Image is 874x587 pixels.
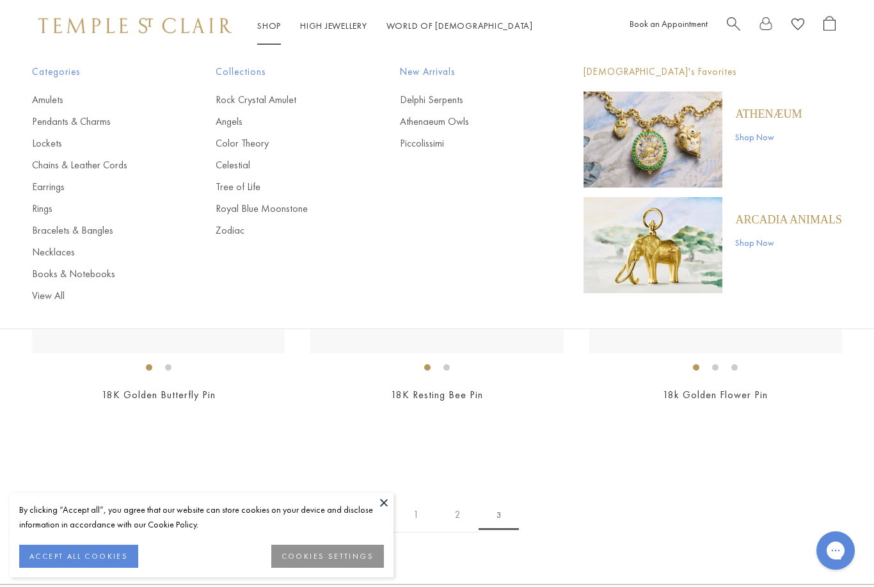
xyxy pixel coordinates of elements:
a: Chains & Leather Cords [32,158,164,172]
a: Celestial [216,158,348,172]
div: By clicking “Accept all”, you agree that our website can store cookies on your device and disclos... [19,503,384,532]
a: Rings [32,202,164,216]
a: Piccolissimi [400,136,532,150]
a: Books & Notebooks [32,267,164,281]
a: Book an Appointment [630,18,708,29]
a: Amulets [32,93,164,107]
span: 3 [479,501,519,530]
a: High JewelleryHigh Jewellery [300,20,367,31]
a: 18k Golden Flower Pin [663,388,768,401]
a: Shop Now [735,130,802,144]
a: Search [727,16,740,36]
a: Athenæum [735,107,802,121]
a: View All [32,289,164,303]
img: Temple St. Clair [38,18,232,33]
nav: Main navigation [257,18,533,34]
button: COOKIES SETTINGS [271,545,384,568]
a: Open Shopping Bag [823,16,836,36]
p: [DEMOGRAPHIC_DATA]'s Favorites [584,64,842,80]
span: New Arrivals [400,64,532,80]
a: 18K Resting Bee Pin [391,388,483,401]
a: Angels [216,115,348,129]
a: Delphi Serpents [400,93,532,107]
iframe: Gorgias live chat messenger [810,527,861,574]
span: Categories [32,64,164,80]
span: Collections [216,64,348,80]
a: Earrings [32,180,164,194]
a: Pendants & Charms [32,115,164,129]
a: World of [DEMOGRAPHIC_DATA]World of [DEMOGRAPHIC_DATA] [386,20,533,31]
a: 18K Golden Butterfly Pin [102,388,216,401]
a: View Wishlist [791,16,804,36]
a: Royal Blue Moonstone [216,202,348,216]
a: Zodiac [216,223,348,237]
a: Necklaces [32,245,164,259]
a: 1 [395,497,437,533]
a: ShopShop [257,20,281,31]
a: ARCADIA ANIMALS [735,213,842,227]
a: Athenaeum Owls [400,115,532,129]
a: 2 [437,497,479,533]
a: Lockets [32,136,164,150]
button: ACCEPT ALL COOKIES [19,545,138,568]
a: Shop Now [735,236,842,250]
a: Rock Crystal Amulet [216,93,348,107]
a: Bracelets & Bangles [32,223,164,237]
a: Color Theory [216,136,348,150]
a: Tree of Life [216,180,348,194]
